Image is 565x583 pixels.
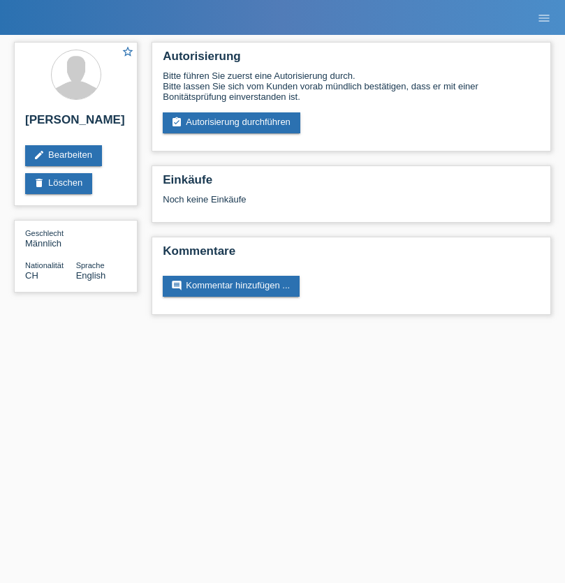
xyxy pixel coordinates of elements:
[25,229,64,237] span: Geschlecht
[34,177,45,189] i: delete
[163,244,540,265] h2: Kommentare
[163,276,300,297] a: commentKommentar hinzufügen ...
[25,145,102,166] a: editBearbeiten
[163,194,540,215] div: Noch keine Einkäufe
[537,11,551,25] i: menu
[25,173,92,194] a: deleteLöschen
[171,117,182,128] i: assignment_turned_in
[163,173,540,194] h2: Einkäufe
[122,45,134,60] a: star_border
[122,45,134,58] i: star_border
[25,261,64,270] span: Nationalität
[25,270,38,281] span: Schweiz
[171,280,182,291] i: comment
[34,149,45,161] i: edit
[163,50,540,71] h2: Autorisierung
[163,71,540,102] div: Bitte führen Sie zuerst eine Autorisierung durch. Bitte lassen Sie sich vom Kunden vorab mündlich...
[163,112,300,133] a: assignment_turned_inAutorisierung durchführen
[25,113,126,134] h2: [PERSON_NAME]
[76,270,106,281] span: English
[25,228,76,249] div: Männlich
[76,261,105,270] span: Sprache
[530,13,558,22] a: menu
